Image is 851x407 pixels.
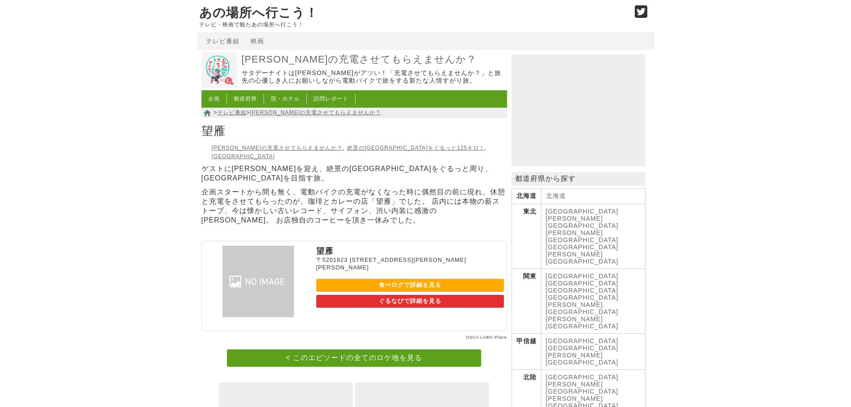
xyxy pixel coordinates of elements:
a: [GEOGRAPHIC_DATA] [546,294,619,301]
span: [STREET_ADDRESS][PERSON_NAME][PERSON_NAME] [316,256,466,271]
th: 東北 [511,204,541,269]
nav: > > [201,108,507,118]
p: テレビ・映画で観たあの場所へ行こう！ [199,21,625,28]
a: [GEOGRAPHIC_DATA] [546,323,619,330]
a: 出川哲朗の充電させてもらえませんか？ [201,82,237,89]
a: OSCA LABO Place [466,335,507,340]
a: < このエピソードの全てのロケ地を見る [227,349,481,367]
p: 企画スタートから間も無く、電動バイクの充電がなくなった時に偶然目の前に現れ、休憩と充電をさせてもらったのが、珈琲とカレーの店「望雁」でした。 店内には本物の薪ストーブ、今は懐かしい古いレコード、... [201,188,507,225]
th: 北海道 [511,189,541,204]
a: 都道府県 [234,96,257,102]
span: 〒5201823 [316,256,348,263]
a: [GEOGRAPHIC_DATA] [546,373,619,381]
a: ぐるなびで詳細を見る [316,295,504,308]
a: あの場所へ行こう！ [199,6,318,20]
a: [GEOGRAPHIC_DATA] [546,208,619,215]
th: 甲信越 [511,334,541,370]
a: 北海道 [546,192,566,199]
a: 企画 [208,96,220,102]
a: [GEOGRAPHIC_DATA] [546,287,619,294]
h1: 望雁 [201,122,507,141]
a: [GEOGRAPHIC_DATA] [546,273,619,280]
a: [PERSON_NAME]の充電させてもらえませんか？ [250,109,381,116]
a: [GEOGRAPHIC_DATA] [546,280,619,287]
a: 映画 [251,38,264,45]
a: [GEOGRAPHIC_DATA] [546,243,619,251]
a: [GEOGRAPHIC_DATA] [546,344,619,352]
a: [GEOGRAPHIC_DATA] [546,337,619,344]
img: 出川哲朗の充電させてもらえませんか？ [201,52,237,88]
a: テレビ番組 [218,109,247,116]
p: 望雁 [316,246,504,256]
a: 食べログで詳細を見る [316,279,504,292]
li: , [347,145,486,151]
a: [PERSON_NAME][GEOGRAPHIC_DATA] [546,229,619,243]
p: 都道府県から探す [511,172,646,186]
a: [PERSON_NAME]の充電させてもらえませんか？ [242,53,505,66]
a: [PERSON_NAME][GEOGRAPHIC_DATA] [546,215,619,229]
p: ゲストに[PERSON_NAME]を迎え、絶景の[GEOGRAPHIC_DATA]をぐるっと周り、[GEOGRAPHIC_DATA]を目指す旅。 [201,164,507,183]
a: [PERSON_NAME][GEOGRAPHIC_DATA] [546,251,619,265]
a: テレビ番組 [206,38,239,45]
a: [GEOGRAPHIC_DATA] [212,153,275,159]
a: [PERSON_NAME]の充電させてもらえませんか？ [212,145,343,151]
a: [PERSON_NAME] [546,315,603,323]
iframe: Advertisement [511,55,646,166]
a: Twitter (@go_thesights) [635,11,648,18]
a: [PERSON_NAME][GEOGRAPHIC_DATA] [546,381,619,395]
p: サタデーナイトは[PERSON_NAME]がアツい！「充電させてもらえませんか？」と旅先の心優しき人にお願いしながら電動バイクで旅をする新たな人情すがり旅。 [242,69,505,85]
th: 関東 [511,269,541,334]
a: 絶景の[GEOGRAPHIC_DATA]をぐるっと125キロ！ [347,145,485,151]
li: , [212,145,345,151]
a: [PERSON_NAME][GEOGRAPHIC_DATA] [546,352,619,366]
img: 望雁 [205,246,312,317]
a: [PERSON_NAME][GEOGRAPHIC_DATA] [546,301,619,315]
a: 宿・ホテル [271,96,300,102]
a: 訪問レポート [314,96,348,102]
